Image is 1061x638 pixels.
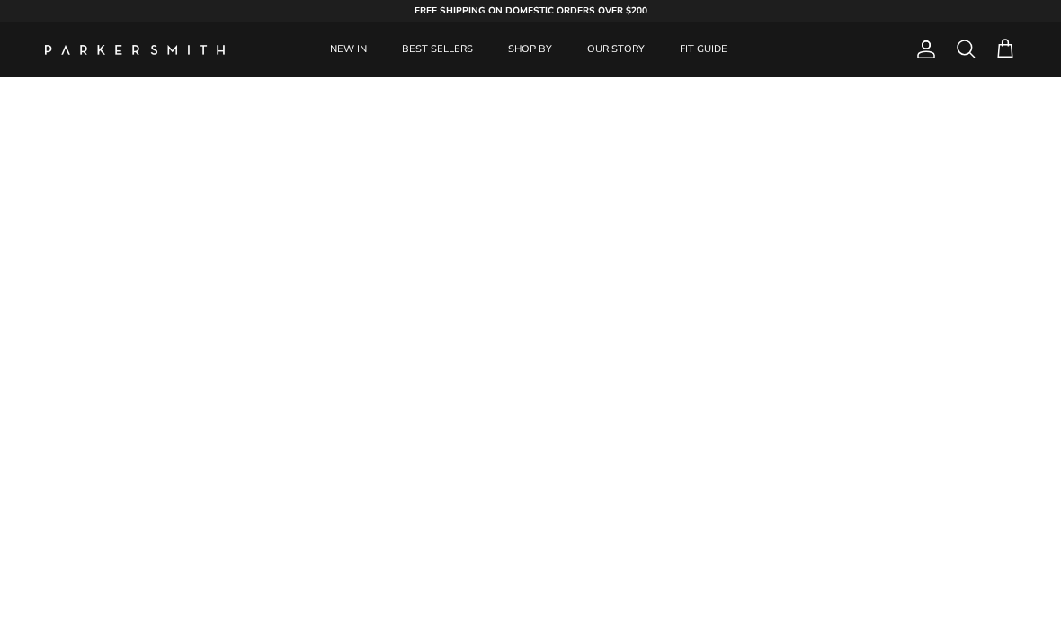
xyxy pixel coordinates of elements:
a: FIT GUIDE [664,22,744,77]
strong: FREE SHIPPING ON DOMESTIC ORDERS OVER $200 [415,4,647,17]
div: Primary [268,22,789,77]
a: BEST SELLERS [386,22,489,77]
a: SHOP BY [492,22,568,77]
a: OUR STORY [571,22,661,77]
a: NEW IN [314,22,383,77]
a: Account [908,39,937,60]
a: Parker Smith [45,45,225,55]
